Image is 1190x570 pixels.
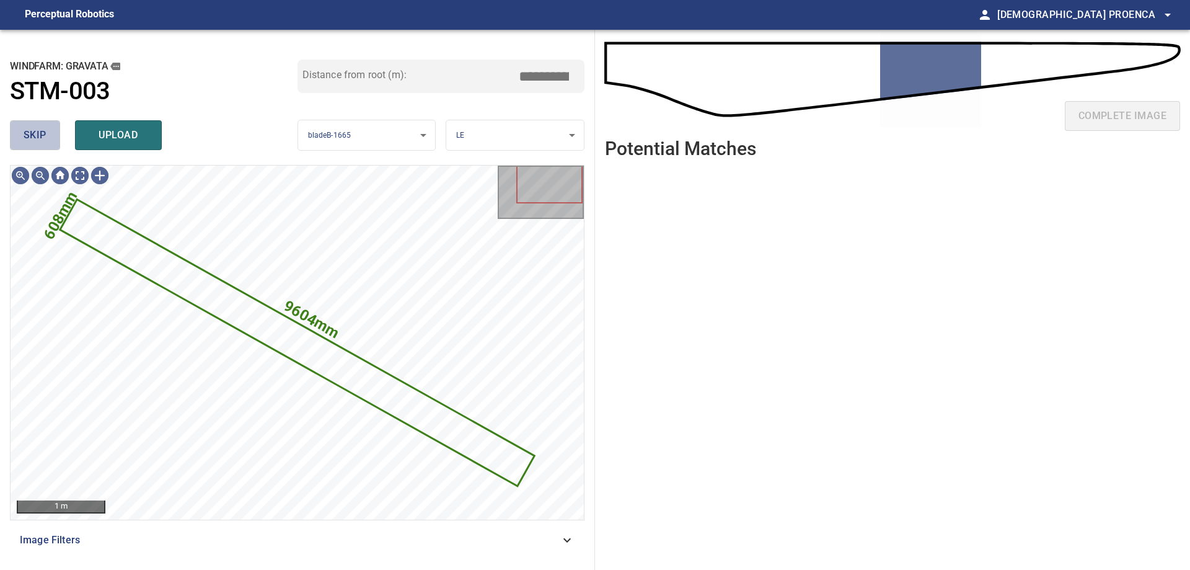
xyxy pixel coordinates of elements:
h2: windfarm: GRAVATA [10,60,297,73]
label: Distance from root (m): [302,70,407,80]
span: person [977,7,992,22]
text: 9604mm [281,297,342,342]
span: LE [456,131,464,140]
button: skip [10,120,60,150]
span: skip [24,127,46,144]
span: arrow_drop_down [1160,7,1175,22]
span: [DEMOGRAPHIC_DATA] Proenca [997,6,1175,24]
button: upload [75,120,162,150]
figcaption: Perceptual Robotics [25,5,114,25]
a: STM-003 [10,77,297,106]
span: upload [89,127,148,144]
h2: Potential Matches [605,138,756,159]
img: Zoom in [11,166,30,185]
img: Go home [50,166,70,185]
img: Toggle selection [90,166,110,185]
img: Toggle full page [70,166,90,185]
span: Image Filters [20,533,560,548]
button: copy message details [108,60,122,73]
h1: STM-003 [10,77,110,106]
div: Image Filters [10,525,584,555]
button: [DEMOGRAPHIC_DATA] Proenca [992,2,1175,27]
div: bladeB-1665 [298,120,436,151]
text: 608mm [40,189,81,243]
div: LE [446,120,584,151]
img: Zoom out [30,166,50,185]
span: bladeB-1665 [308,131,351,140]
